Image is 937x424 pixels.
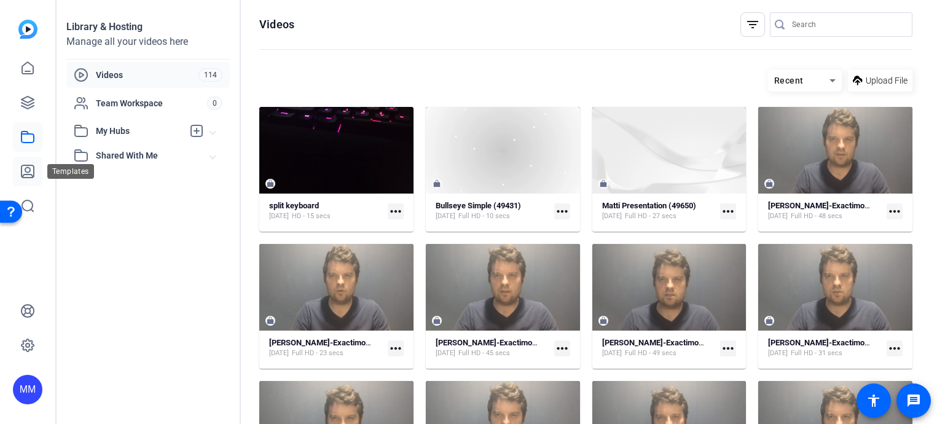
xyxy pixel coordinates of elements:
span: My Hubs [96,125,183,138]
div: Manage all your videos here [66,34,230,49]
span: Full HD - 48 secs [791,211,842,221]
mat-icon: more_horiz [554,203,570,219]
span: [DATE] [602,211,622,221]
span: Full HD - 31 secs [791,348,842,358]
span: 114 [198,68,222,82]
mat-icon: filter_list [745,17,760,32]
mat-icon: message [906,393,921,408]
span: Team Workspace [96,97,207,109]
span: [DATE] [269,211,289,221]
span: [DATE] [436,211,455,221]
strong: [PERSON_NAME]-Exactimo-Customer-Testimonial-2025-09-08-13_19_35 [269,338,527,347]
span: Full HD - 49 secs [625,348,676,358]
input: Search [792,17,903,32]
span: Full HD - 10 secs [458,211,510,221]
img: blue-gradient.svg [18,20,37,39]
div: Templates [47,164,94,179]
mat-expansion-panel-header: Shared With Me [66,143,230,168]
button: Upload File [848,69,912,92]
mat-icon: more_horiz [388,340,404,356]
a: [PERSON_NAME]-Exactimo-Customer-Testimonial-2025-09-08-13_23_02[DATE]Full HD - 45 secs [436,338,549,358]
strong: [PERSON_NAME]-Exactimo-Customer-Testimonial-2025-09-08-13_23_02 [436,338,694,347]
h1: Videos [259,17,294,32]
strong: Matti Presentation (49650) [602,201,696,210]
span: Upload File [866,74,908,87]
mat-icon: more_horiz [388,203,404,219]
mat-icon: more_horiz [887,340,903,356]
span: Shared With Me [96,149,210,162]
mat-expansion-panel-header: My Hubs [66,119,230,143]
a: [PERSON_NAME]-Exactimo-Customer-Testimonial-2025-09-08-13_28_49[DATE]Full HD - 49 secs [602,338,716,358]
span: Recent [774,76,804,85]
span: 0 [207,96,222,110]
span: Full HD - 45 secs [458,348,510,358]
span: Full HD - 27 secs [625,211,676,221]
a: [PERSON_NAME]-Exactimo-Customer-Testimonial-2025-09-08-13_22_01[DATE]Full HD - 48 secs [768,201,882,221]
strong: [PERSON_NAME]-Exactimo-Customer-Testimonial-2025-09-08-13_28_49 [602,338,860,347]
mat-icon: more_horiz [554,340,570,356]
strong: Bullseye Simple (49431) [436,201,521,210]
span: Videos [96,69,198,81]
div: Library & Hosting [66,20,230,34]
span: HD - 15 secs [292,211,331,221]
a: split keyboard[DATE]HD - 15 secs [269,201,383,221]
strong: split keyboard [269,201,319,210]
a: Matti Presentation (49650)[DATE]Full HD - 27 secs [602,201,716,221]
span: [DATE] [269,348,289,358]
span: Full HD - 23 secs [292,348,343,358]
span: [DATE] [768,211,788,221]
span: [DATE] [602,348,622,358]
span: [DATE] [768,348,788,358]
a: [PERSON_NAME]-Exactimo-Customer-Testimonial-2025-09-08-13_19_35[DATE]Full HD - 23 secs [269,338,383,358]
mat-icon: accessibility [866,393,881,408]
mat-icon: more_horiz [887,203,903,219]
mat-icon: more_horiz [720,203,736,219]
a: [PERSON_NAME]-Exactimo-Customer-Testimonial-2025-09-08-13_25_30[DATE]Full HD - 31 secs [768,338,882,358]
div: MM [13,375,42,404]
mat-icon: more_horiz [720,340,736,356]
a: Bullseye Simple (49431)[DATE]Full HD - 10 secs [436,201,549,221]
span: [DATE] [436,348,455,358]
